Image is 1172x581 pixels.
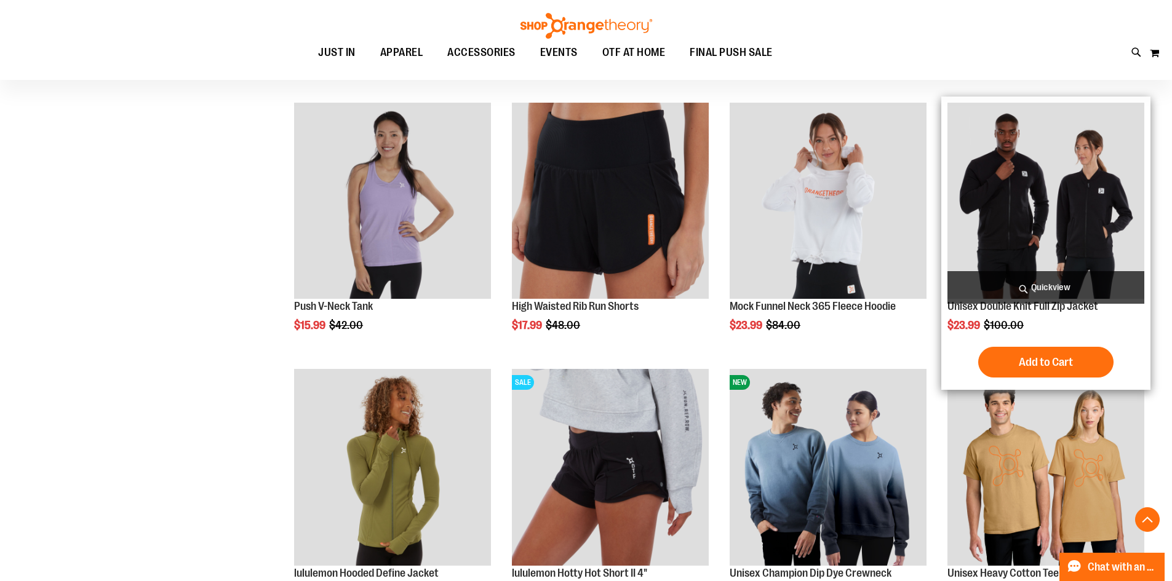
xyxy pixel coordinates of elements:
img: Product image for Push V-Neck Tank [294,103,491,299]
a: Product image for Mock Funnel Neck 365 Fleece Hoodie [730,103,927,301]
img: Product image for Mock Funnel Neck 365 Fleece Hoodie [730,103,927,299]
a: Product image for lululemon Hotty Hot Short II 4"SALE [512,369,709,567]
a: Product image for Unisex Double Knit Full Zip Jacket [947,103,1144,301]
span: Chat with an Expert [1088,561,1157,573]
span: FINAL PUSH SALE [690,39,773,66]
a: lululemon Hotty Hot Short II 4" [512,567,647,579]
a: Product image for lululemon Hooded Define Jacket [294,369,491,567]
a: lululemon Hooded Define Jacket [294,567,439,579]
span: $84.00 [766,319,802,331]
img: Product image for Unisex Double Knit Full Zip Jacket [947,103,1144,299]
a: FINAL PUSH SALE [677,39,785,67]
span: $23.99 [947,319,982,331]
span: $17.99 [512,319,544,331]
img: Shop Orangetheory [519,13,654,39]
div: product [724,97,933,363]
span: SALE [512,375,534,390]
span: ACCESSORIES [447,39,516,66]
img: Product image for lululemon Hotty Hot Short II 4" [512,369,709,566]
a: ACCESSORIES [435,39,528,67]
img: High Waisted Rib Run Shorts [512,103,709,299]
button: Add to Cart [978,347,1114,377]
a: High Waisted Rib Run Shorts [512,103,709,301]
a: High Waisted Rib Run Shorts [512,300,639,312]
span: $48.00 [546,319,582,331]
a: Unisex Heavy Cotton TeeNEW [947,369,1144,567]
span: JUST IN [318,39,356,66]
img: Unisex Heavy Cotton Tee [947,369,1144,566]
a: Unisex Double Knit Full Zip Jacket [947,300,1098,312]
a: OTF AT HOME [590,39,678,67]
span: $42.00 [329,319,365,331]
span: $23.99 [730,319,764,331]
span: EVENTS [540,39,578,66]
img: Unisex Champion Dip Dye Crewneck [730,369,927,566]
a: Unisex Heavy Cotton Tee [947,567,1059,579]
div: product [506,97,715,363]
a: Mock Funnel Neck 365 Fleece Hoodie [730,300,896,312]
a: Push V-Neck Tank [294,300,373,312]
button: Back To Top [1135,507,1160,532]
a: Unisex Champion Dip Dye Crewneck [730,567,891,579]
span: $15.99 [294,319,327,331]
span: $100.00 [984,319,1026,331]
span: NEW [730,375,750,390]
button: Chat with an Expert [1059,553,1165,581]
a: APPAREL [368,39,436,66]
a: EVENTS [528,39,590,67]
span: APPAREL [380,39,423,66]
div: product [288,97,497,363]
div: product [941,97,1150,390]
span: OTF AT HOME [602,39,666,66]
img: Product image for lululemon Hooded Define Jacket [294,369,491,566]
span: Add to Cart [1019,355,1073,369]
a: JUST IN [306,39,368,67]
a: Product image for Push V-Neck Tank [294,103,491,301]
a: Unisex Champion Dip Dye CrewneckNEW [730,369,927,567]
a: Quickview [947,271,1144,304]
